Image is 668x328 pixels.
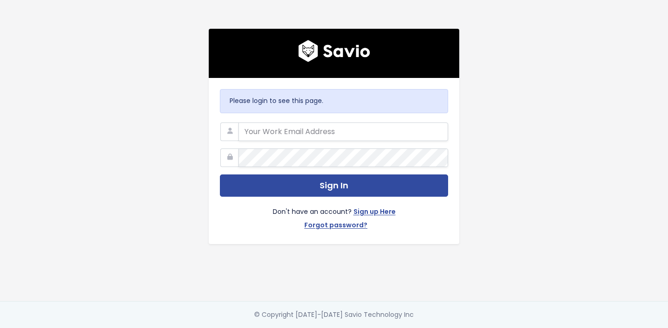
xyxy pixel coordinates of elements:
div: © Copyright [DATE]-[DATE] Savio Technology Inc [254,309,414,321]
div: Don't have an account? [220,197,448,233]
a: Sign up Here [353,206,396,219]
p: Please login to see this page. [230,95,438,107]
input: Your Work Email Address [238,122,448,141]
button: Sign In [220,174,448,197]
a: Forgot password? [304,219,367,233]
img: logo600x187.a314fd40982d.png [298,40,370,62]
